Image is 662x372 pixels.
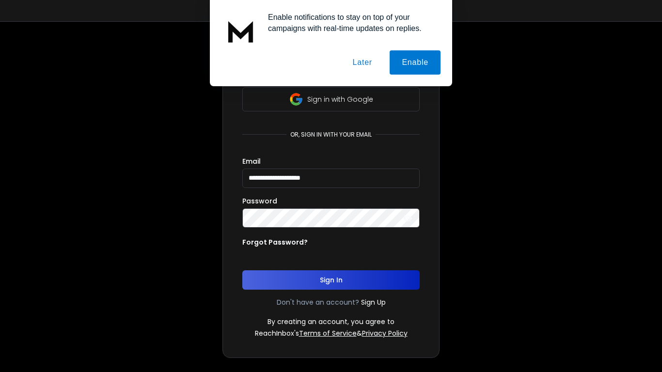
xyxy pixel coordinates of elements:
[361,297,386,307] a: Sign Up
[390,50,441,75] button: Enable
[242,270,420,290] button: Sign In
[307,94,373,104] p: Sign in with Google
[242,87,420,111] button: Sign in with Google
[242,237,308,247] p: Forgot Password?
[221,12,260,50] img: notification icon
[242,158,261,165] label: Email
[242,198,277,204] label: Password
[268,317,394,326] p: By creating an account, you agree to
[260,12,441,34] div: Enable notifications to stay on top of your campaigns with real-time updates on replies.
[286,131,376,139] p: or, sign in with your email
[255,328,408,338] p: ReachInbox's &
[362,328,408,338] a: Privacy Policy
[277,297,359,307] p: Don't have an account?
[340,50,384,75] button: Later
[299,328,357,338] a: Terms of Service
